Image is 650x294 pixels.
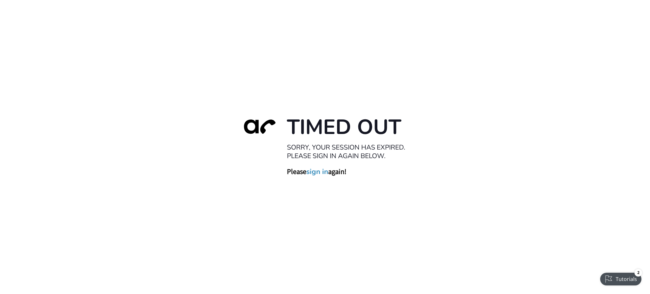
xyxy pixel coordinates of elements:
a: sign in [306,167,328,176]
h2: Sorry, your session has expired. Please sign in again below. [287,143,414,160]
iframe: Checklist [596,266,645,289]
h1: Timed Out [287,114,414,140]
h3: Please again! [287,167,414,176]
